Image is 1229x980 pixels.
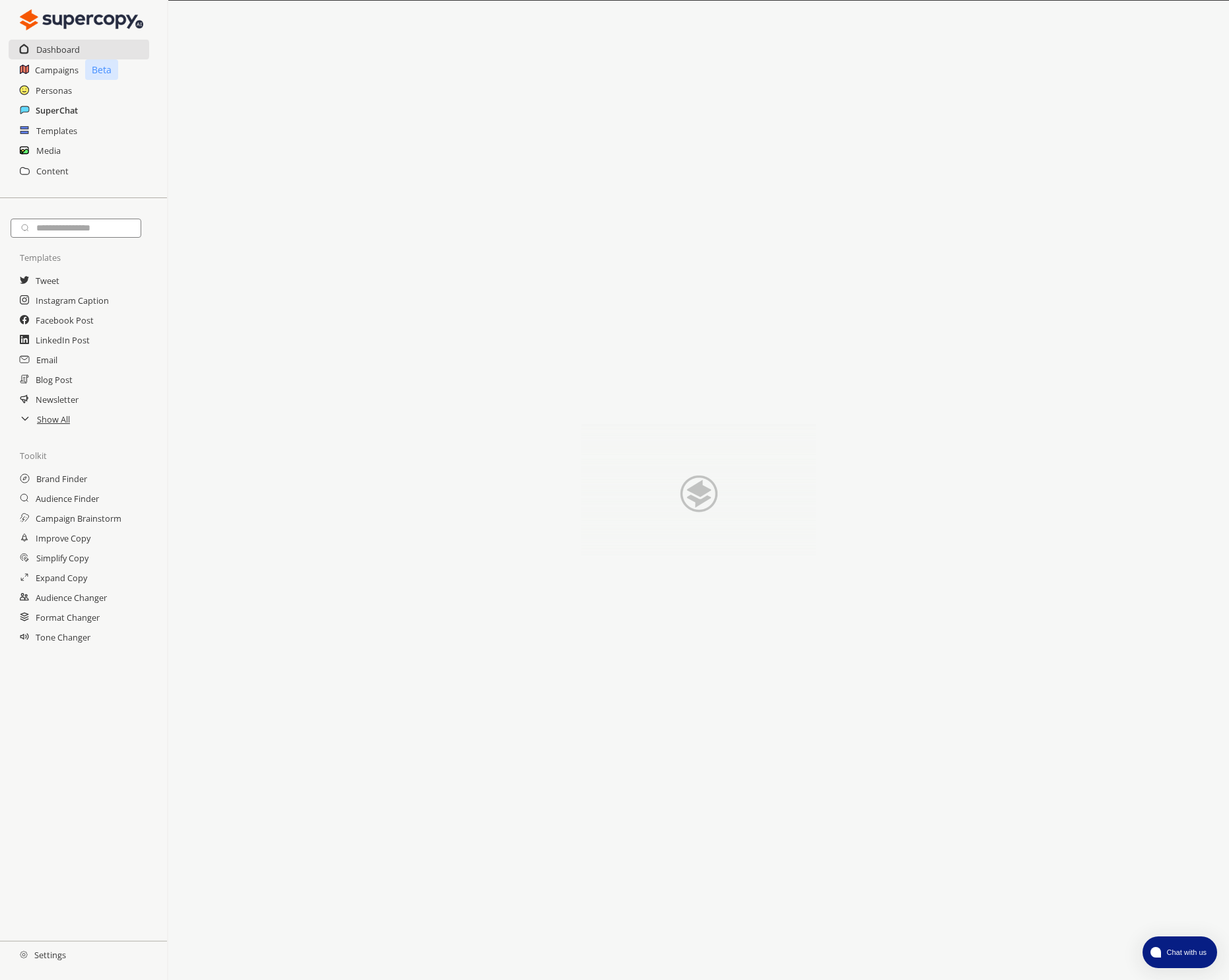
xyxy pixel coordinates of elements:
button: atlas-launcher [1143,936,1217,968]
a: Tone Changer [36,627,90,647]
a: Facebook Post [36,310,94,330]
a: Email [36,350,57,370]
a: Content [36,161,69,181]
a: Show All [37,409,70,429]
a: Newsletter [36,390,79,409]
img: Close [20,7,143,33]
a: Personas [36,81,72,100]
a: Media [36,141,61,160]
a: Blog Post [36,370,73,390]
a: Campaigns [35,60,79,80]
img: Close [20,951,28,959]
a: Audience Finder [36,489,99,508]
a: Expand Copy [36,568,87,588]
a: Templates [36,121,77,141]
a: Simplify Copy [36,548,88,568]
a: Brand Finder [36,469,87,489]
img: Close [554,425,844,557]
a: Dashboard [36,40,80,59]
a: Format Changer [36,608,100,627]
a: Audience Changer [36,588,107,608]
a: Campaign Brainstorm [36,508,121,528]
a: Improve Copy [36,528,90,548]
a: Instagram Caption [36,291,109,310]
a: Tweet [36,271,59,291]
p: Beta [85,59,118,80]
span: Chat with us [1161,947,1209,958]
a: LinkedIn Post [36,330,90,350]
a: SuperChat [36,100,78,120]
